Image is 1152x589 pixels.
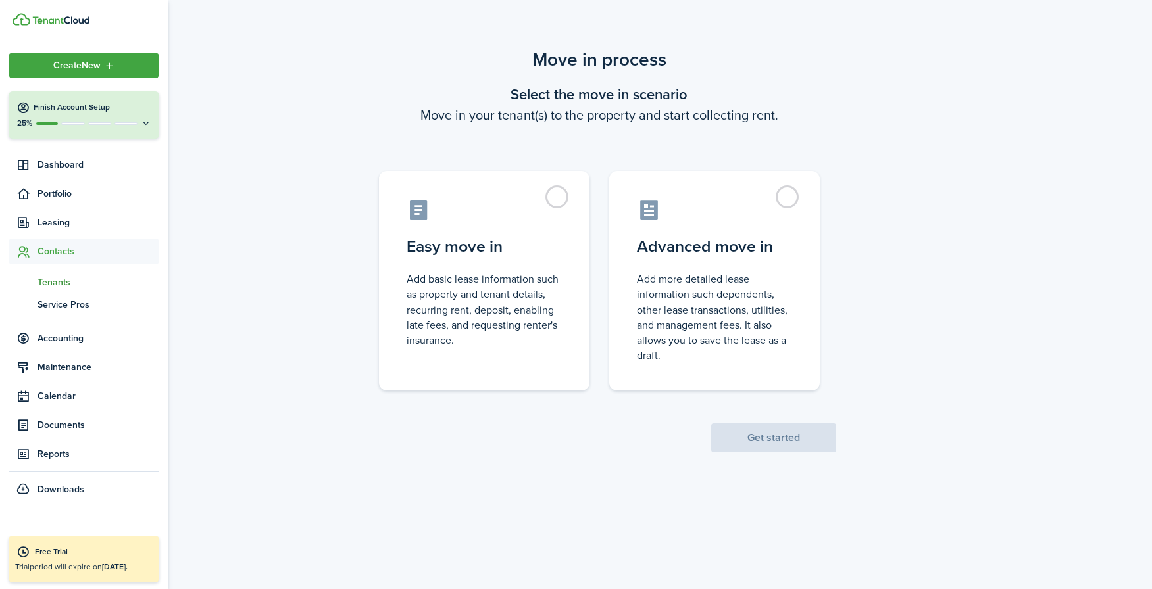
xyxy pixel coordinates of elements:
span: Contacts [38,245,159,258]
a: Reports [9,441,159,467]
span: Calendar [38,389,159,403]
span: Documents [38,418,159,432]
img: TenantCloud [13,13,30,26]
a: Tenants [9,271,159,293]
span: Tenants [38,275,159,289]
button: Finish Account Setup25% [9,91,159,139]
b: [DATE]. [102,561,128,573]
span: Service Pros [38,298,159,312]
span: Downloads [38,483,84,496]
control-radio-card-title: Advanced move in [637,235,792,258]
span: Leasing [38,216,159,229]
img: TenantCloud [32,16,89,24]
span: Create New [53,61,101,70]
control-radio-card-title: Easy move in [407,235,562,258]
span: Accounting [38,331,159,345]
span: period will expire on [30,561,128,573]
control-radio-card-description: Add more detailed lease information such dependents, other lease transactions, utilities, and man... [637,271,792,363]
button: Open menu [9,53,159,78]
p: 25% [16,118,33,129]
h4: Finish Account Setup [34,102,151,113]
span: Portfolio [38,187,159,200]
control-radio-card-description: Add basic lease information such as property and tenant details, recurring rent, deposit, enablin... [407,271,562,348]
a: Dashboard [9,152,159,177]
p: Trial [15,561,153,573]
span: Maintenance [38,360,159,374]
span: Dashboard [38,158,159,172]
wizard-step-header-description: Move in your tenant(s) to the property and start collecting rent. [363,105,836,125]
scenario-title: Move in process [363,46,836,74]
wizard-step-header-title: Select the move in scenario [363,83,836,105]
div: Free Trial [35,546,153,559]
a: Service Pros [9,293,159,316]
a: Free TrialTrialperiod will expire on[DATE]. [9,536,159,582]
span: Reports [38,447,159,461]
